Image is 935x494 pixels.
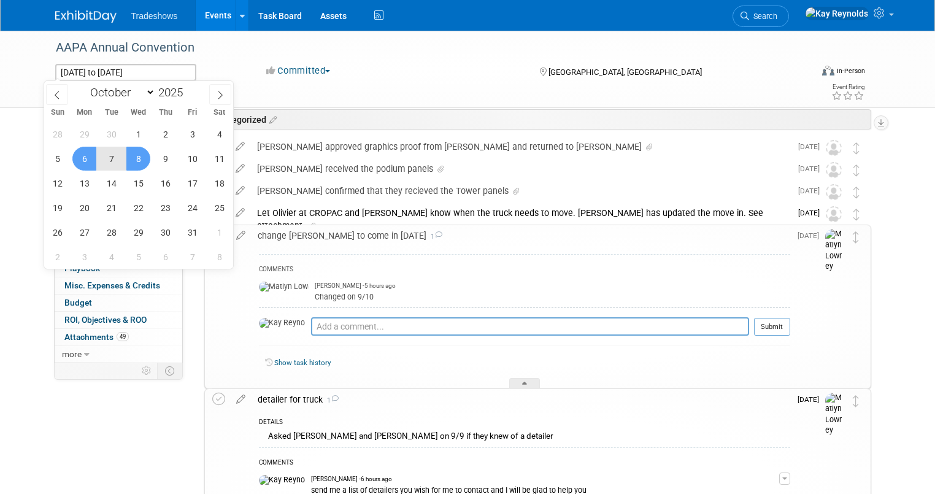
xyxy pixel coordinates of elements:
img: Unassigned [826,162,842,178]
span: [PERSON_NAME] - 6 hours ago [311,475,392,484]
span: October 15, 2025 [126,171,150,195]
div: COMMENTS [259,264,790,277]
select: Month [85,85,155,100]
img: Kay Reynolds [259,318,305,329]
a: ROI, Objectives & ROO [55,312,182,328]
button: Committed [262,64,335,77]
span: October 24, 2025 [180,196,204,220]
a: Playbook [55,260,182,277]
span: October 2, 2025 [153,122,177,146]
span: November 3, 2025 [72,245,96,269]
span: 1 [323,396,339,404]
span: [PERSON_NAME] - 5 hours ago [315,282,396,290]
td: Toggle Event Tabs [157,363,182,379]
span: Fri [179,109,206,117]
span: October 1, 2025 [126,122,150,146]
span: [DATE] [798,395,825,404]
div: change [PERSON_NAME] to come in [DATE] [252,225,790,246]
img: Unassigned [826,140,842,156]
span: September 28, 2025 [45,122,69,146]
i: Move task [853,142,860,154]
a: Misc. Expenses & Credits [55,277,182,294]
span: October 10, 2025 [180,147,204,171]
i: Move task [853,231,859,243]
span: October 6, 2025 [72,147,96,171]
span: October 11, 2025 [207,147,231,171]
span: November 5, 2025 [126,245,150,269]
span: Wed [125,109,152,117]
input: Year [155,85,192,99]
span: October 17, 2025 [180,171,204,195]
span: [DATE] [798,231,825,240]
span: October 26, 2025 [45,220,69,244]
span: October 19, 2025 [45,196,69,220]
span: November 2, 2025 [45,245,69,269]
span: [DATE] [798,142,826,151]
span: October 5, 2025 [45,147,69,171]
span: October 22, 2025 [126,196,150,220]
span: November 6, 2025 [153,245,177,269]
td: Personalize Event Tab Strip [136,363,158,379]
span: 49 [117,332,129,341]
span: 1 [426,233,442,241]
div: [PERSON_NAME] confirmed that they recieved the Tower panels [251,180,791,201]
div: [PERSON_NAME] received the podium panels [251,158,791,179]
span: Tue [98,109,125,117]
span: ROI, Objectives & ROO [64,315,147,325]
div: Changed on 9/10 [315,290,790,302]
div: Event Format [745,64,865,82]
span: October 16, 2025 [153,171,177,195]
span: more [62,349,82,359]
span: Search [749,12,777,21]
span: October 29, 2025 [126,220,150,244]
span: October 18, 2025 [207,171,231,195]
i: Move task [853,187,860,198]
a: Edit sections [266,113,277,125]
span: October 21, 2025 [99,196,123,220]
button: Submit [754,318,790,336]
span: Mon [71,109,98,117]
span: October 7, 2025 [99,147,123,171]
a: edit [229,163,251,174]
span: Tradeshows [131,11,178,21]
span: September 30, 2025 [99,122,123,146]
div: DETAILS [259,418,790,428]
span: October 25, 2025 [207,196,231,220]
a: Search [733,6,789,27]
span: October 20, 2025 [72,196,96,220]
span: Misc. Expenses & Credits [64,280,160,290]
span: October 14, 2025 [99,171,123,195]
img: Kay Reynolds [805,7,869,20]
span: October 3, 2025 [180,122,204,146]
span: October 9, 2025 [153,147,177,171]
span: October 12, 2025 [45,171,69,195]
img: ExhibitDay [55,10,117,23]
span: [DATE] [798,209,826,217]
img: Matlyn Lowrey [825,393,844,436]
a: edit [230,230,252,241]
img: Unassigned [826,206,842,222]
span: Thu [152,109,179,117]
i: Move task [853,395,859,407]
a: edit [229,207,251,218]
a: edit [230,394,252,405]
img: Matlyn Lowrey [259,282,309,293]
a: edit [229,185,251,196]
span: Budget [64,298,92,307]
div: Event Rating [831,84,864,90]
i: Move task [853,209,860,220]
div: [PERSON_NAME] approved graphics proof from [PERSON_NAME] and returned to [PERSON_NAME] [251,136,791,157]
span: Attachments [64,332,129,342]
a: edit [229,141,251,152]
div: Asked [PERSON_NAME] and [PERSON_NAME] on 9/9 if they knew of a detailer [259,428,790,447]
div: detailer for truck [252,389,790,410]
span: October 8, 2025 [126,147,150,171]
span: [DATE] [798,187,826,195]
img: Unassigned [826,184,842,200]
span: November 8, 2025 [207,245,231,269]
div: COMMENTS [259,457,790,470]
img: Format-Inperson.png [822,66,834,75]
span: September 29, 2025 [72,122,96,146]
img: Matlyn Lowrey [825,229,844,272]
span: [GEOGRAPHIC_DATA], [GEOGRAPHIC_DATA] [548,68,702,77]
